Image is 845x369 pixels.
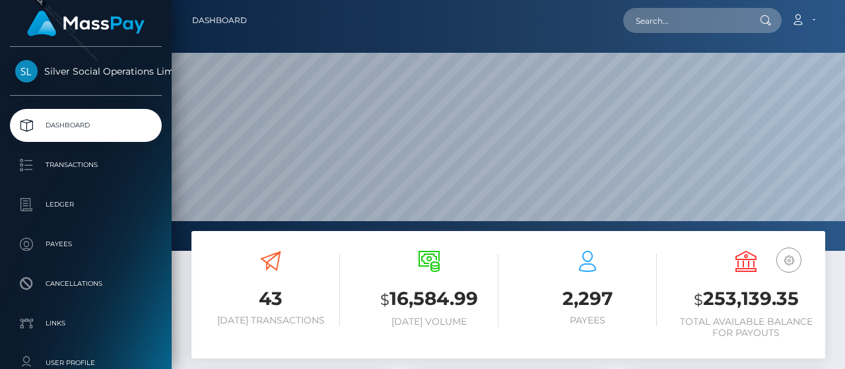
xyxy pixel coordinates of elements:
a: Dashboard [192,7,247,34]
img: MassPay Logo [27,11,145,36]
h6: [DATE] Transactions [201,315,340,326]
h3: 43 [201,286,340,312]
p: Payees [15,234,156,254]
img: Silver Social Operations Limited [15,60,38,83]
a: Dashboard [10,109,162,142]
h6: Total Available Balance for Payouts [677,316,815,339]
p: Ledger [15,195,156,215]
h3: 253,139.35 [677,286,815,313]
p: Cancellations [15,274,156,294]
a: Links [10,307,162,340]
small: $ [380,290,389,309]
h6: Payees [518,315,657,326]
a: Cancellations [10,267,162,300]
p: Transactions [15,155,156,175]
h6: [DATE] Volume [360,316,498,327]
p: Dashboard [15,116,156,135]
h3: 2,297 [518,286,657,312]
small: $ [694,290,703,309]
input: Search... [623,8,747,33]
a: Payees [10,228,162,261]
a: Transactions [10,149,162,182]
p: Links [15,314,156,333]
span: Silver Social Operations Limited [10,65,162,77]
h3: 16,584.99 [360,286,498,313]
a: Ledger [10,188,162,221]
